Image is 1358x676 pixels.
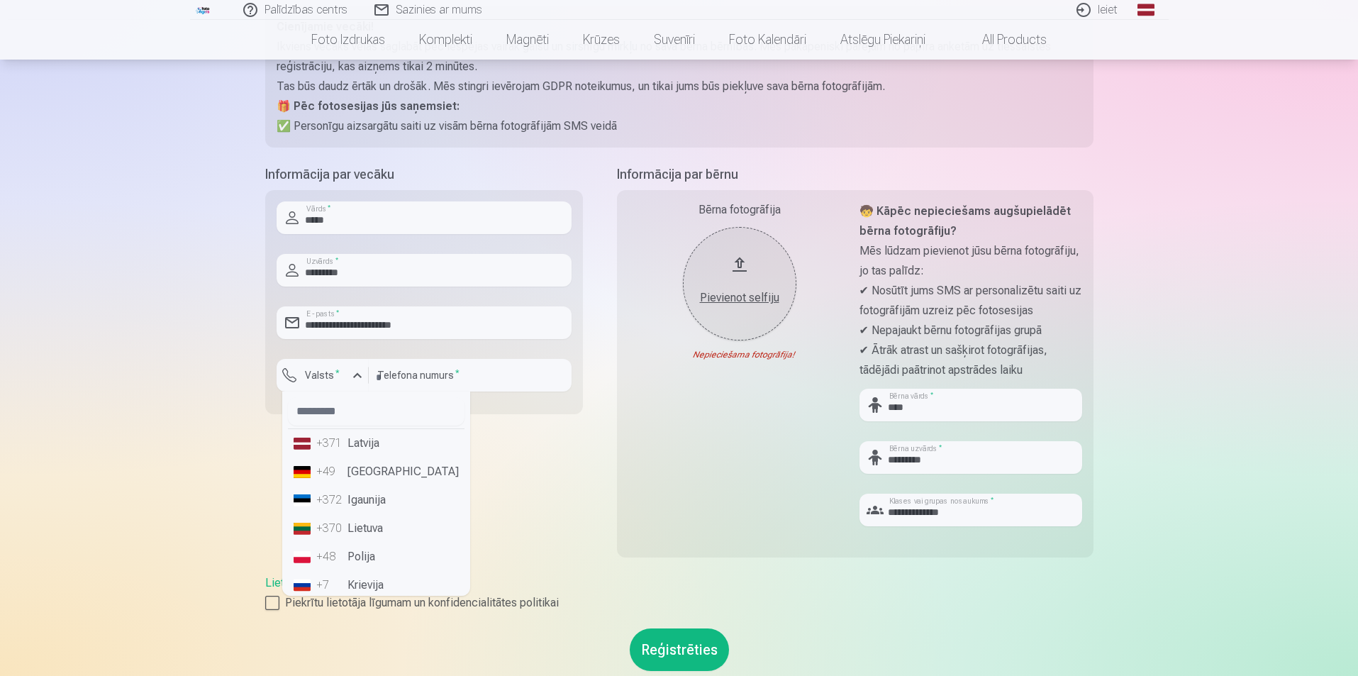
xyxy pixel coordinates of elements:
[288,429,464,458] li: Latvija
[617,165,1093,184] h5: Informācija par bērnu
[299,368,345,382] label: Valsts
[316,463,345,480] div: +49
[859,340,1082,380] p: ✔ Ātrāk atrast un sašķirot fotogrāfijas, tādējādi paātrinot apstrādes laiku
[630,628,729,671] button: Reģistrēties
[288,571,464,599] li: Krievija
[316,492,345,509] div: +372
[316,548,345,565] div: +48
[637,20,712,60] a: Suvenīri
[277,116,1082,136] p: ✅ Personīgu aizsargātu saiti uz visām bērna fotogrāfijām SMS veidā
[859,204,1071,238] strong: 🧒 Kāpēc nepieciešams augšupielādēt bērna fotogrāfiju?
[277,392,369,403] div: Lauks ir obligāts
[316,577,345,594] div: +7
[859,281,1082,321] p: ✔ Nosūtīt jums SMS ar personalizētu saiti uz fotogrāfijām uzreiz pēc fotosesijas
[628,201,851,218] div: Bērna fotogrāfija
[712,20,823,60] a: Foto kalendāri
[288,486,464,514] li: Igaunija
[265,165,583,184] h5: Informācija par vecāku
[697,289,782,306] div: Pievienot selfiju
[489,20,566,60] a: Magnēti
[265,594,1093,611] label: Piekrītu lietotāja līgumam un konfidencialitātes politikai
[196,6,211,14] img: /fa1
[277,99,460,113] strong: 🎁 Pēc fotosesijas jūs saņemsiet:
[823,20,942,60] a: Atslēgu piekariņi
[277,77,1082,96] p: Tas būs daudz ērtāk un drošāk. Mēs stingri ievērojam GDPR noteikumus, un tikai jums būs piekļuve ...
[402,20,489,60] a: Komplekti
[288,543,464,571] li: Polija
[316,520,345,537] div: +370
[288,514,464,543] li: Lietuva
[265,575,1093,611] div: ,
[277,359,369,392] button: Valsts*
[316,435,345,452] div: +371
[294,20,402,60] a: Foto izdrukas
[942,20,1064,60] a: All products
[288,458,464,486] li: [GEOGRAPHIC_DATA]
[859,321,1082,340] p: ✔ Nepajaukt bērnu fotogrāfijas grupā
[265,576,355,589] a: Lietošanas līgums
[859,241,1082,281] p: Mēs lūdzam pievienot jūsu bērna fotogrāfiju, jo tas palīdz:
[566,20,637,60] a: Krūzes
[628,349,851,360] div: Nepieciešama fotogrāfija!
[683,227,796,340] button: Pievienot selfiju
